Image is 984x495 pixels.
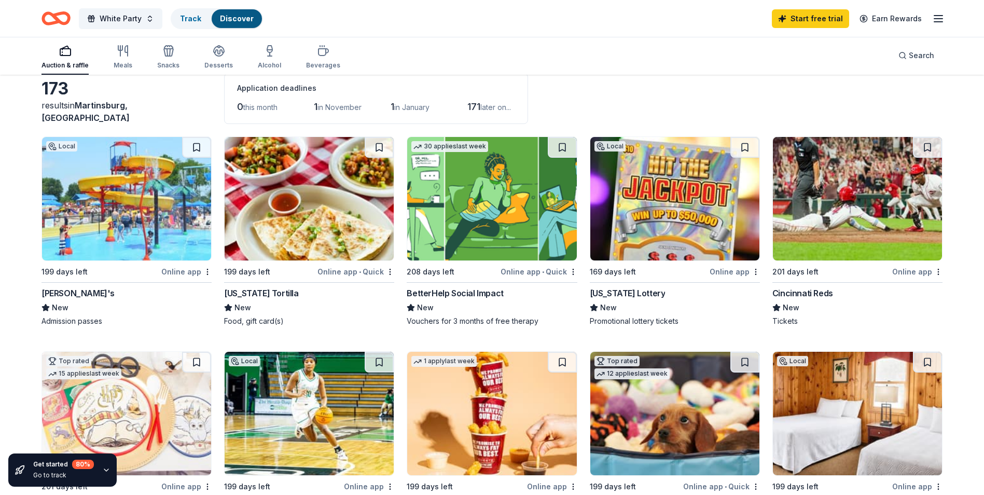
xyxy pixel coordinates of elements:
div: 30 applies last week [411,141,488,152]
span: in [41,100,130,123]
span: Martinsburg, [GEOGRAPHIC_DATA] [41,100,130,123]
span: New [783,301,799,314]
span: Search [909,49,934,62]
span: White Party [100,12,142,25]
div: Alcohol [258,61,281,70]
div: results [41,99,212,124]
span: in November [317,103,362,112]
span: 171 [467,101,480,112]
div: 199 days left [772,480,819,493]
button: Desserts [204,40,233,75]
a: Image for Cincinnati Reds201 days leftOnline appCincinnati RedsNewTickets [772,136,943,326]
div: Online app [527,480,577,493]
div: Admission passes [41,316,212,326]
span: • [542,268,544,276]
div: [PERSON_NAME]'s [41,287,115,299]
img: Image for Cincinnati Reds [773,137,942,260]
button: White Party [79,8,162,29]
div: [US_STATE] Tortilla [224,287,298,299]
button: Beverages [306,40,340,75]
div: 199 days left [224,266,270,278]
div: Promotional lottery tickets [590,316,760,326]
div: Snacks [157,61,179,70]
img: Image for Oglebay Park Resort [773,352,942,475]
a: Home [41,6,71,31]
a: Discover [220,14,254,23]
div: 1 apply last week [411,356,477,367]
a: Track [180,14,201,23]
span: New [52,301,68,314]
div: Desserts [204,61,233,70]
div: 80 % [72,460,94,469]
div: Meals [114,61,132,70]
span: in January [394,103,429,112]
div: 201 days left [772,266,819,278]
span: • [359,268,361,276]
button: Auction & raffle [41,40,89,75]
div: Top rated [594,356,640,366]
div: Online app [710,265,760,278]
div: Tickets [772,316,943,326]
div: 12 applies last week [594,368,670,379]
div: Online app [892,480,943,493]
div: 208 days left [407,266,454,278]
div: [US_STATE] Lottery [590,287,666,299]
img: Image for Marshall University Athletics [225,352,394,475]
a: Image for JayDee'sLocal199 days leftOnline app[PERSON_NAME]'sNewAdmission passes [41,136,212,326]
div: Auction & raffle [41,61,89,70]
div: 173 [41,78,212,99]
button: Search [890,45,943,66]
img: Image for California Tortilla [225,137,394,260]
a: Earn Rewards [853,9,928,28]
div: 199 days left [407,480,453,493]
div: 199 days left [590,480,636,493]
div: 199 days left [224,480,270,493]
img: Image for BarkBox [590,352,759,475]
img: Image for JayDee's [42,137,211,260]
a: Image for BetterHelp Social Impact30 applieslast week208 days leftOnline app•QuickBetterHelp Soci... [407,136,577,326]
div: Food, gift card(s) [224,316,394,326]
div: Vouchers for 3 months of free therapy [407,316,577,326]
div: 15 applies last week [46,368,121,379]
div: Local [46,141,77,152]
div: Online app [161,265,212,278]
div: Online app [892,265,943,278]
button: Meals [114,40,132,75]
span: 1 [314,101,317,112]
span: • [725,483,727,491]
span: this month [243,103,278,112]
div: Local [777,356,808,366]
button: Snacks [157,40,179,75]
div: Online app [161,480,212,493]
div: Local [229,356,260,366]
img: Image for BetterHelp Social Impact [407,137,576,260]
button: Alcohol [258,40,281,75]
div: Top rated [46,356,91,366]
div: BetterHelp Social Impact [407,287,503,299]
div: Online app [344,480,394,493]
div: Online app Quick [683,480,760,493]
span: later on... [480,103,511,112]
span: New [234,301,251,314]
span: New [600,301,617,314]
img: Image for West Virginia Lottery [590,137,759,260]
div: Online app Quick [501,265,577,278]
a: Image for West Virginia LotteryLocal169 days leftOnline app[US_STATE] LotteryNewPromotional lotte... [590,136,760,326]
div: Cincinnati Reds [772,287,833,299]
button: TrackDiscover [171,8,263,29]
div: Online app Quick [317,265,394,278]
div: Get started [33,460,94,469]
div: Local [594,141,626,152]
div: 169 days left [590,266,636,278]
a: Image for California Tortilla199 days leftOnline app•Quick[US_STATE] TortillaNewFood, gift card(s) [224,136,394,326]
span: 1 [391,101,394,112]
div: Application deadlines [237,82,515,94]
a: Start free trial [772,9,849,28]
div: 199 days left [41,266,88,278]
div: Beverages [306,61,340,70]
span: 0 [237,101,243,112]
img: Image for Sheetz [407,352,576,475]
div: Go to track [33,471,94,479]
span: New [417,301,434,314]
img: Image for Oriental Trading [42,352,211,475]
